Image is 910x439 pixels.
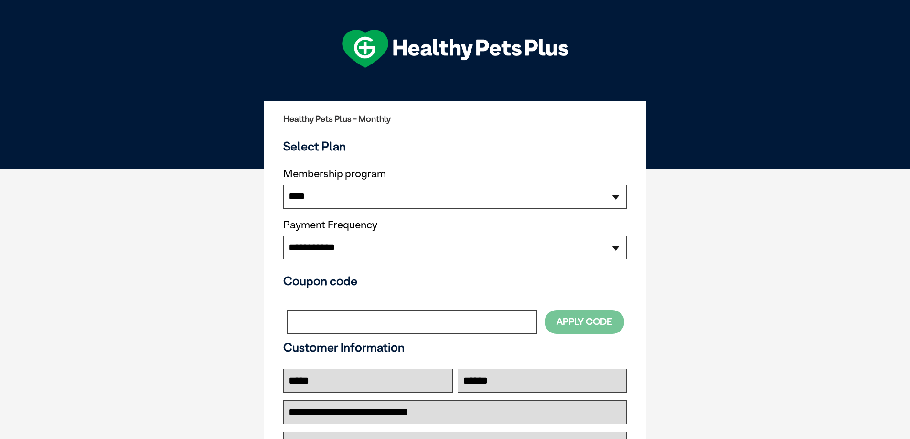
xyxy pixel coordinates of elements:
img: hpp-logo-landscape-green-white.png [342,30,568,68]
label: Membership program [283,168,627,180]
h2: Healthy Pets Plus - Monthly [283,114,627,124]
h3: Coupon code [283,274,627,288]
button: Apply Code [545,310,624,333]
label: Payment Frequency [283,219,377,231]
h3: Customer Information [283,340,627,354]
h3: Select Plan [283,139,627,153]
